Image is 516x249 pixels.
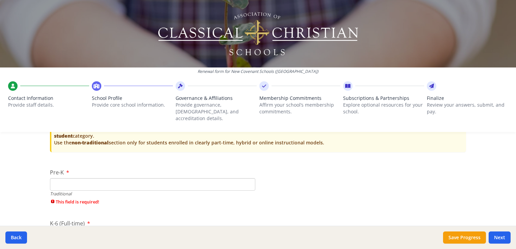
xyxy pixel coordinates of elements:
p: Provide core school information. [92,102,173,108]
span: Subscriptions & Partnerships [343,95,424,102]
p: Explore optional resources for your school. [343,102,424,115]
span: Governance & Affiliations [176,95,257,102]
img: Logo [157,10,359,57]
button: Back [5,231,27,244]
span: Finalize [427,95,508,102]
p: Affirm your school’s membership commitments. [259,102,340,115]
span: K-6 (Full-time) [50,220,85,227]
strong: traditional student [54,126,436,139]
strong: non-traditional [72,139,109,146]
span: This field is required! [50,199,255,205]
span: Pre-K [50,169,64,176]
div: Traditional [50,191,255,197]
button: Next [489,231,511,244]
button: Save Progress [443,231,486,244]
span: Membership Commitments [259,95,340,102]
p: Provide governance, [DEMOGRAPHIC_DATA], and accreditation details. [176,102,257,122]
span: Contact Information [8,95,89,102]
p: Provide staff details. [8,102,89,108]
span: School Profile [92,95,173,102]
p: Review your answers, submit, and pay. [427,102,508,115]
